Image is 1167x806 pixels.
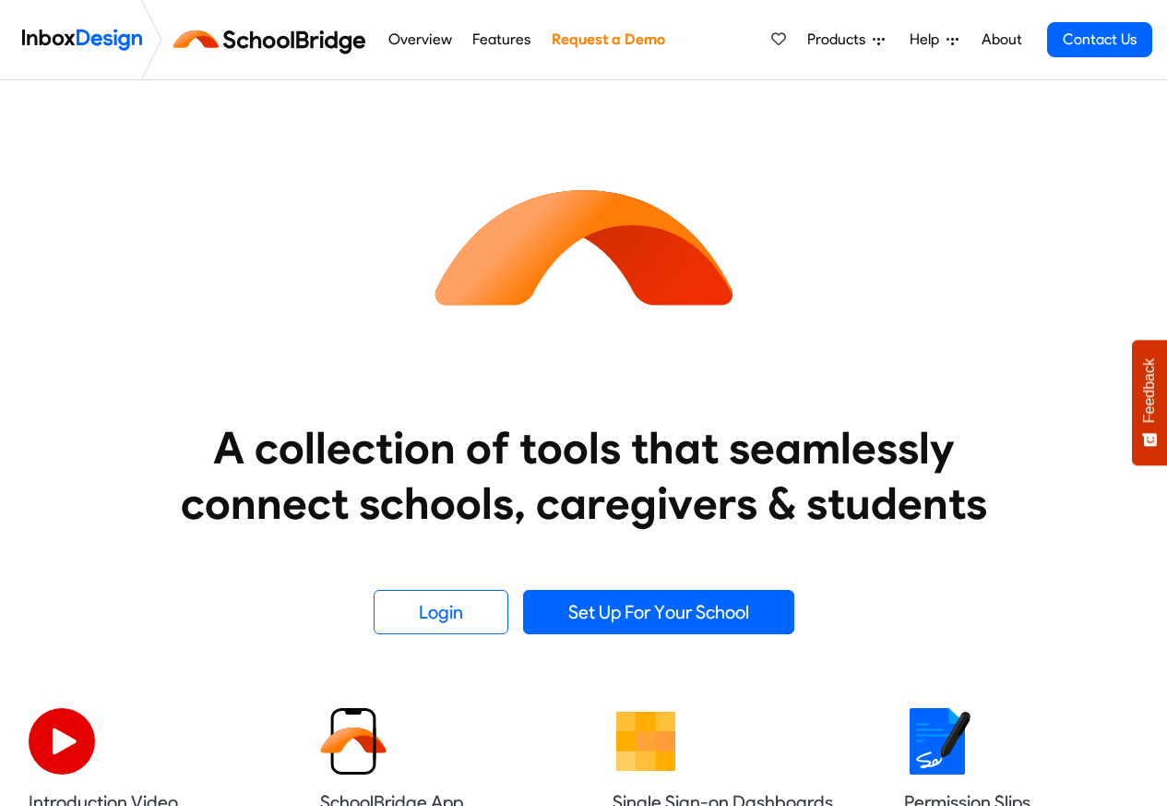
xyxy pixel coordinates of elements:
a: Help [902,21,966,58]
span: Help [910,29,947,51]
heading: A collection of tools that seamlessly connect schools, caregivers & students [146,420,1022,531]
a: Products [800,21,892,58]
img: 2022_07_11_icon_video_playback.svg [29,708,95,775]
span: Products [807,29,873,51]
img: icon_schoolbridge.svg [418,80,750,413]
a: Contact Us [1047,22,1152,57]
img: 2022_01_13_icon_grid.svg [613,708,679,775]
img: 2022_01_13_icon_sb_app.svg [320,708,387,775]
a: Set Up For Your School [523,590,794,634]
a: Features [468,21,536,58]
img: schoolbridge logo [170,18,377,62]
a: About [976,21,1027,58]
img: 2022_01_18_icon_signature.svg [904,708,971,775]
a: Login [374,590,508,634]
a: Overview [383,21,457,58]
a: Request a Demo [546,21,670,58]
button: Feedback - Show survey [1132,340,1167,465]
span: Feedback [1141,358,1158,423]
